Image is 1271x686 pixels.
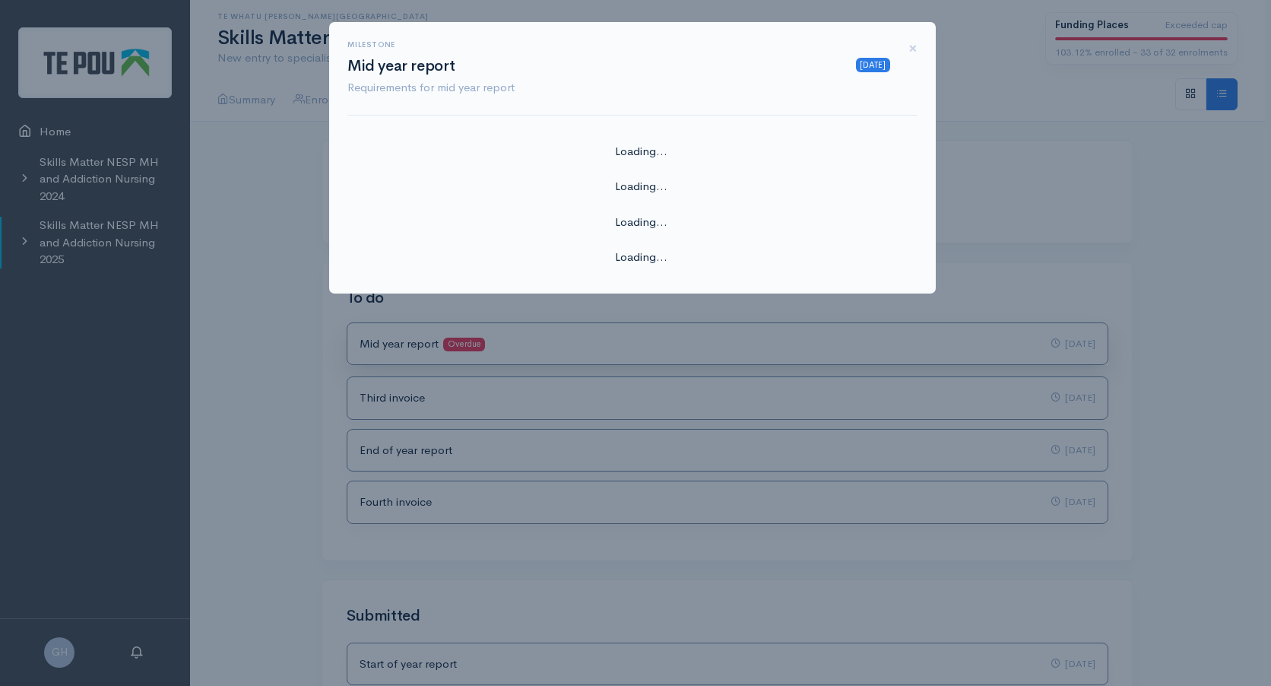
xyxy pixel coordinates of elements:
[347,134,918,170] div: Loading...
[908,37,918,59] span: ×
[347,205,918,240] div: Loading...
[908,40,918,58] button: Close
[347,240,918,275] div: Loading...
[347,169,918,205] div: Loading...
[856,58,890,72] div: [DATE]
[347,58,890,75] h2: Mid year report
[347,40,395,49] span: Milestone
[347,79,890,97] p: Requirements for mid year report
